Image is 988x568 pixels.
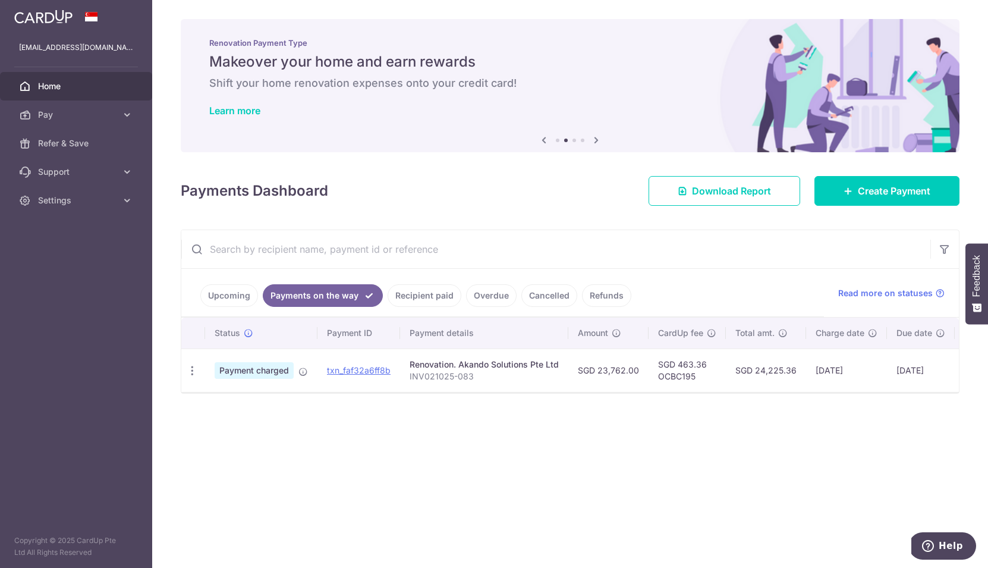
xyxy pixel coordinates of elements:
td: SGD 463.36 OCBC195 [649,349,726,392]
th: Payment ID [317,318,400,349]
a: Download Report [649,176,800,206]
a: Refunds [582,284,631,307]
a: Cancelled [521,284,577,307]
span: Download Report [692,184,771,198]
span: CardUp fee [658,327,703,339]
img: Renovation banner [181,19,959,152]
a: Payments on the way [263,284,383,307]
a: Overdue [466,284,517,307]
img: Bank Card [958,363,982,378]
h5: Makeover your home and earn rewards [209,52,931,71]
span: Status [215,327,240,339]
span: Payment charged [215,362,294,379]
span: Feedback [971,255,982,297]
span: Total amt. [735,327,775,339]
span: Due date [896,327,932,339]
span: Pay [38,109,117,121]
td: SGD 23,762.00 [568,349,649,392]
img: CardUp [14,10,73,24]
iframe: Opens a widget where you can find more information [911,532,976,562]
span: Settings [38,194,117,206]
span: Refer & Save [38,137,117,149]
span: Read more on statuses [838,287,933,299]
span: Support [38,166,117,178]
a: Recipient paid [388,284,461,307]
a: txn_faf32a6ff8b [327,365,391,375]
span: Charge date [816,327,864,339]
a: Learn more [209,105,260,117]
p: [EMAIL_ADDRESS][DOMAIN_NAME] [19,42,133,54]
span: Create Payment [858,184,930,198]
td: SGD 24,225.36 [726,349,806,392]
button: Feedback - Show survey [965,243,988,324]
div: Renovation. Akando Solutions Pte Ltd [410,359,559,371]
td: [DATE] [806,349,887,392]
input: Search by recipient name, payment id or reference [181,230,930,268]
span: Amount [578,327,608,339]
td: [DATE] [887,349,955,392]
h6: Shift your home renovation expenses onto your credit card! [209,76,931,90]
a: Read more on statuses [838,287,945,299]
a: Create Payment [814,176,959,206]
a: Upcoming [200,284,258,307]
h4: Payments Dashboard [181,180,328,202]
span: Home [38,80,117,92]
p: Renovation Payment Type [209,38,931,48]
th: Payment details [400,318,568,349]
p: INV021025-083 [410,371,559,382]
